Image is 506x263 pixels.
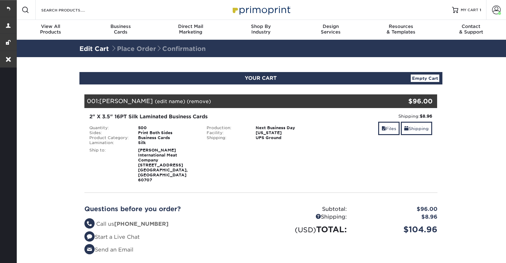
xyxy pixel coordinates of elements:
[261,205,352,213] div: Subtotal:
[86,24,156,29] span: Business
[366,24,436,35] div: & Templates
[155,98,185,104] a: (edit name)
[251,125,320,130] div: Next Business Day
[436,20,506,40] a: Contact& Support
[226,24,296,35] div: Industry
[352,205,442,213] div: $96.00
[296,24,366,29] span: Design
[436,24,506,35] div: & Support
[85,140,134,145] div: Lamination:
[226,20,296,40] a: Shop ByIndustry
[324,113,432,119] div: Shipping:
[85,130,134,135] div: Sides:
[79,45,109,52] a: Edit Cart
[202,130,251,135] div: Facility:
[84,234,140,240] a: Start a Live Chat
[85,148,134,183] div: Ship to:
[84,247,133,253] a: Send an Email
[156,24,226,35] div: Marketing
[251,135,320,140] div: UPS Ground
[420,114,432,119] strong: $8.96
[85,125,134,130] div: Quantity:
[84,220,256,228] li: Call us
[16,24,86,29] span: View All
[99,97,153,104] span: [PERSON_NAME]
[461,7,478,13] span: MY CART
[261,213,352,221] div: Shipping:
[84,205,256,213] h2: Questions before you order?
[16,20,86,40] a: View AllProducts
[411,75,439,82] a: Empty Cart
[366,20,436,40] a: Resources& Templates
[404,126,409,131] span: shipping
[378,122,400,135] a: Files
[202,135,251,140] div: Shipping:
[133,125,202,130] div: 500
[352,224,442,235] div: $104.96
[187,98,211,104] a: (remove)
[296,20,366,40] a: DesignServices
[245,75,277,81] span: YOUR CART
[296,24,366,35] div: Services
[138,148,188,182] strong: [PERSON_NAME] International Meat Company [STREET_ADDRESS] [GEOGRAPHIC_DATA], [GEOGRAPHIC_DATA] 60707
[202,125,251,130] div: Production:
[114,221,168,227] strong: [PHONE_NUMBER]
[85,135,134,140] div: Product Category:
[41,6,101,14] input: SEARCH PRODUCTS.....
[89,113,315,120] div: 2" X 3.5" 16PT Silk Laminated Business Cards
[352,213,442,221] div: $8.96
[226,24,296,29] span: Shop By
[133,135,202,140] div: Business Cards
[251,130,320,135] div: [US_STATE]
[378,97,433,106] div: $96.00
[261,224,352,235] div: TOTAL:
[86,20,156,40] a: BusinessCards
[86,24,156,35] div: Cards
[436,24,506,29] span: Contact
[111,45,206,52] span: Place Order Confirmation
[295,226,316,234] small: (USD)
[156,24,226,29] span: Direct Mail
[401,122,432,135] a: Shipping
[16,24,86,35] div: Products
[230,3,292,16] img: Primoprint
[480,8,481,12] span: 1
[156,20,226,40] a: Direct MailMarketing
[133,130,202,135] div: Print Both Sides
[133,140,202,145] div: Silk
[366,24,436,29] span: Resources
[382,126,386,131] span: files
[84,94,378,108] div: 001:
